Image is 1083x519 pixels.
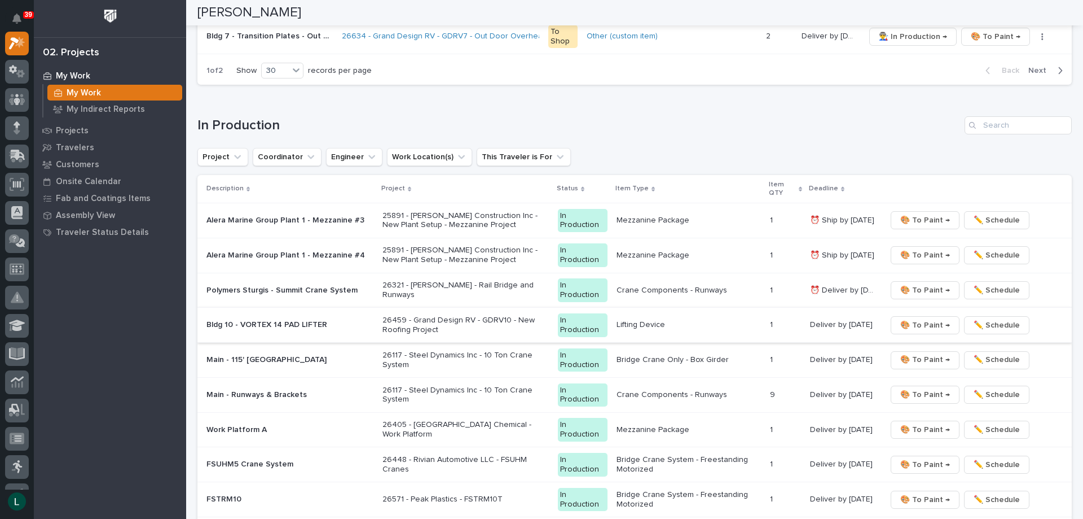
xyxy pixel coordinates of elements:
[891,246,959,264] button: 🎨 To Paint →
[770,318,775,330] p: 1
[974,388,1020,402] span: ✏️ Schedule
[770,388,777,400] p: 9
[262,65,289,77] div: 30
[900,248,950,262] span: 🎨 To Paint →
[197,57,232,85] p: 1 of 2
[900,353,950,367] span: 🎨 To Paint →
[558,348,607,372] div: In Production
[900,213,950,227] span: 🎨 To Paint →
[206,390,373,400] p: Main - Runways & Brackets
[617,251,761,260] p: Mezzanine Package
[43,85,186,101] a: My Work
[891,421,959,439] button: 🎨 To Paint →
[25,11,32,19] p: 39
[206,495,373,504] p: FSTRM10
[974,353,1020,367] span: ✏️ Schedule
[67,88,101,98] p: My Work
[964,351,1029,369] button: ✏️ Schedule
[236,66,257,76] p: Show
[617,355,761,365] p: Bridge Crane Only - Box Girder
[617,320,761,330] p: Lifting Device
[206,460,373,469] p: FSUHM5 Crane System
[5,490,29,513] button: users-avatar
[900,284,950,297] span: 🎨 To Paint →
[810,388,875,400] p: Deliver by [DATE]
[900,423,950,437] span: 🎨 To Paint →
[558,313,607,337] div: In Production
[900,319,950,332] span: 🎨 To Paint →
[891,456,959,474] button: 🎨 To Paint →
[308,66,372,76] p: records per page
[34,156,186,173] a: Customers
[891,211,959,229] button: 🎨 To Paint →
[770,353,775,365] p: 1
[382,420,549,439] p: 26405 - [GEOGRAPHIC_DATA] Chemical - Work Platform
[770,213,775,225] p: 1
[34,139,186,156] a: Travelers
[964,246,1029,264] button: ✏️ Schedule
[382,386,549,405] p: 26117 - Steel Dynamics Inc - 10 Ton Crane System
[971,30,1020,43] span: 🎨 To Paint →
[558,383,607,407] div: In Production
[974,284,1020,297] span: ✏️ Schedule
[382,211,549,230] p: 25891 - [PERSON_NAME] Construction Inc - New Plant Setup - Mezzanine Project
[558,488,607,512] div: In Production
[802,29,859,41] p: Deliver by 10/13/25
[197,377,1072,412] tr: Main - Runways & Brackets26117 - Steel Dynamics Inc - 10 Ton Crane SystemIn ProductionCrane Compo...
[100,6,121,27] img: Workspace Logo
[56,126,89,136] p: Projects
[56,211,115,221] p: Assembly View
[382,495,549,504] p: 26571 - Peak Plastics - FSTRM10T
[587,32,658,41] a: Other (custom item)
[974,458,1020,472] span: ✏️ Schedule
[974,248,1020,262] span: ✏️ Schedule
[34,207,186,224] a: Assembly View
[891,386,959,404] button: 🎨 To Paint →
[961,28,1030,46] button: 🎨 To Paint →
[34,67,186,84] a: My Work
[974,423,1020,437] span: ✏️ Schedule
[891,491,959,509] button: 🎨 To Paint →
[206,320,373,330] p: Bldg 10 - VORTEX 14 PAD LIFTER
[558,278,607,302] div: In Production
[43,101,186,117] a: My Indirect Reports
[206,286,373,295] p: Polymers Sturgis - Summit Crane System
[558,243,607,267] div: In Production
[206,425,373,435] p: Work Platform A
[197,308,1072,343] tr: Bldg 10 - VORTEX 14 PAD LIFTER26459 - Grand Design RV - GDRV10 - New Roofing ProjectIn Production...
[964,386,1029,404] button: ✏️ Schedule
[617,390,761,400] p: Crane Components - Runways
[770,284,775,295] p: 1
[253,148,322,166] button: Coordinator
[56,143,94,153] p: Travelers
[810,248,877,260] p: ⏰ Ship by [DATE]
[900,388,950,402] span: 🎨 To Paint →
[197,117,960,134] h1: In Production
[974,319,1020,332] span: ✏️ Schedule
[326,148,382,166] button: Engineer
[810,284,880,295] p: ⏰ Deliver by 9/22/25
[382,281,549,300] p: 26321 - [PERSON_NAME] - Rail Bridge and Runways
[1024,66,1072,76] button: Next
[964,316,1029,334] button: ✏️ Schedule
[615,182,649,195] p: Item Type
[558,418,607,442] div: In Production
[197,412,1072,447] tr: Work Platform A26405 - [GEOGRAPHIC_DATA] Chemical - Work PlatformIn ProductionMezzanine Package11...
[766,29,773,41] p: 2
[382,351,549,370] p: 26117 - Steel Dynamics Inc - 10 Ton Crane System
[964,211,1029,229] button: ✏️ Schedule
[869,28,957,46] button: 👨‍🏭 In Production →
[548,25,578,49] div: To Shop
[810,318,875,330] p: Deliver by [DATE]
[56,71,90,81] p: My Work
[382,455,549,474] p: 26448 - Rivian Automotive LLC - FSUHM Cranes
[197,203,1072,238] tr: Alera Marine Group Plant 1 - Mezzanine #325891 - [PERSON_NAME] Construction Inc - New Plant Setup...
[558,209,607,233] div: In Production
[976,66,1024,76] button: Back
[342,32,582,41] a: 26634 - Grand Design RV - GDRV7 - Out Door Overhead Gates (2)
[965,116,1072,134] input: Search
[34,122,186,139] a: Projects
[810,423,875,435] p: Deliver by [DATE]
[964,281,1029,299] button: ✏️ Schedule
